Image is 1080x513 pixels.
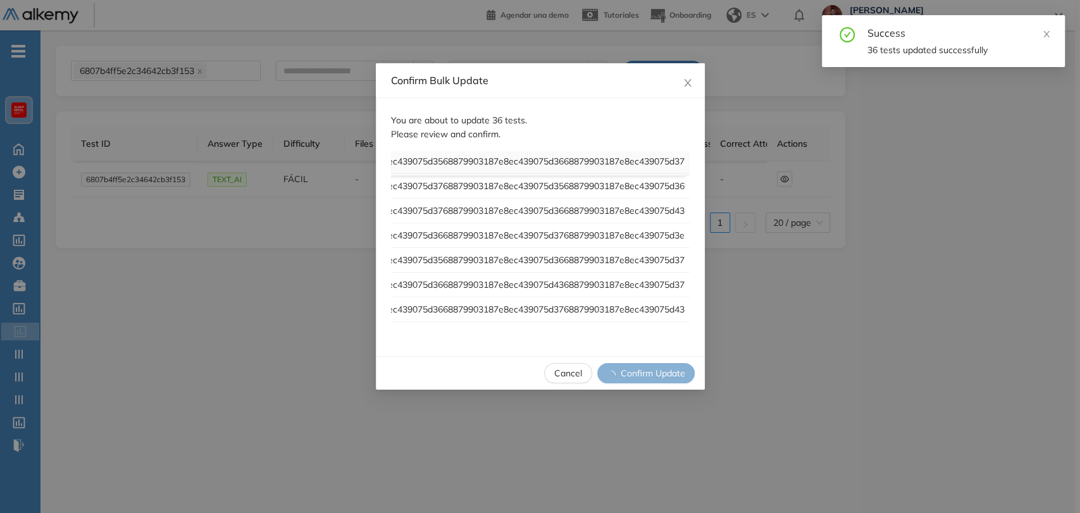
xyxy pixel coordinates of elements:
td: 68879903187e8ec439075d35 68879903187e8ec439075d36 68879903187e8ec439075d37 [317,149,690,174]
span: Confirm Update [621,366,685,380]
span: close [683,78,693,88]
div: Widget de chat [852,366,1080,513]
div: Confirm Bulk Update [391,73,690,87]
td: 68879903187e8ec439075d36 68879903187e8ec439075d43 68879903187e8ec439075d37 [317,273,690,297]
td: 68879903187e8ec439075d37 68879903187e8ec439075d36 68879903187e8ec439075d43 [317,199,690,223]
span: close [1042,30,1051,39]
td: 68879903187e8ec439075d36 68879903187e8ec439075d37 68879903187e8ec439075d3e [317,223,690,248]
span: check-circle [840,25,855,42]
td: 68879903187e8ec439075d37 68879903187e8ec439075d35 68879903187e8ec439075d36 [317,174,690,199]
button: Confirm Update [597,363,695,383]
span: loading [607,371,621,380]
p: You are about to update 36 tests. [391,113,690,127]
button: Close [671,63,705,97]
div: 36 tests updated successfully [867,43,1050,57]
span: Cancel [554,366,582,380]
td: 68879903187e8ec439075d35 68879903187e8ec439075d36 68879903187e8ec439075d37 [317,248,690,273]
button: Cancel [544,363,592,383]
iframe: Chat Widget [852,366,1080,513]
div: Success [867,25,1050,40]
td: 68879903187e8ec439075d36 68879903187e8ec439075d37 68879903187e8ec439075d43 [317,297,690,322]
p: Please review and confirm. [391,127,690,141]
